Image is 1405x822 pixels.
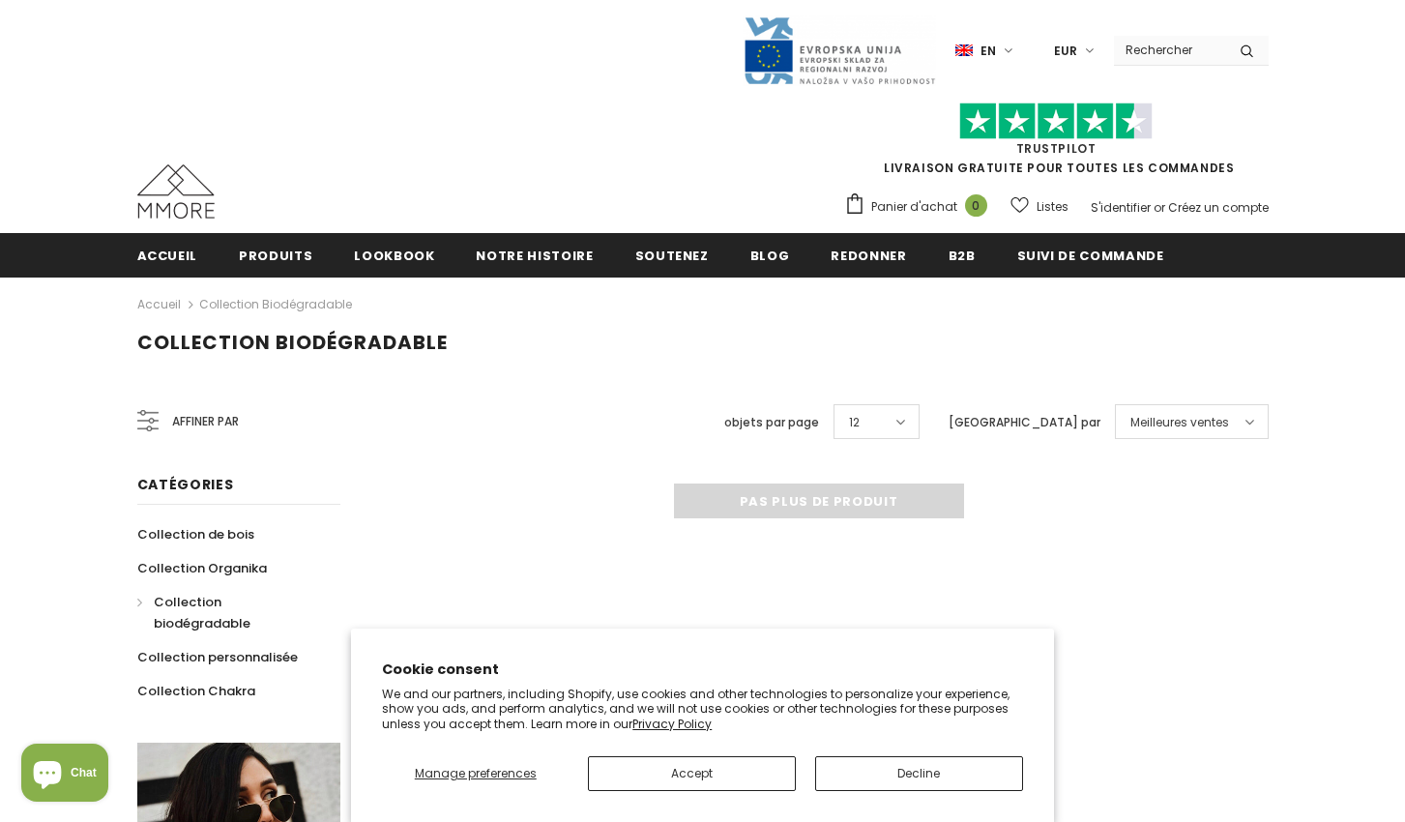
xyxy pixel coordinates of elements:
button: Manage preferences [382,756,569,791]
span: EUR [1054,42,1077,61]
span: 0 [965,194,987,217]
a: S'identifier [1091,199,1151,216]
input: Search Site [1114,36,1225,64]
img: Cas MMORE [137,164,215,219]
span: Collection Organika [137,559,267,577]
inbox-online-store-chat: Shopify online store chat [15,744,114,807]
a: Créez un compte [1168,199,1269,216]
label: objets par page [724,413,819,432]
span: Collection biodégradable [137,329,448,356]
button: Accept [588,756,796,791]
span: Affiner par [172,411,239,432]
span: Lookbook [354,247,434,265]
span: Listes [1037,197,1068,217]
a: soutenez [635,233,709,277]
a: Collection Chakra [137,674,255,708]
span: Catégories [137,475,234,494]
span: Blog [750,247,790,265]
a: Produits [239,233,312,277]
a: Suivi de commande [1017,233,1164,277]
a: B2B [949,233,976,277]
a: Privacy Policy [632,716,712,732]
a: Javni Razpis [743,42,936,58]
span: B2B [949,247,976,265]
span: soutenez [635,247,709,265]
span: Suivi de commande [1017,247,1164,265]
p: We and our partners, including Shopify, use cookies and other technologies to personalize your ex... [382,687,1023,732]
a: Accueil [137,233,198,277]
span: Notre histoire [476,247,593,265]
span: LIVRAISON GRATUITE POUR TOUTES LES COMMANDES [844,111,1269,176]
button: Decline [815,756,1023,791]
a: Collection Organika [137,551,267,585]
span: Redonner [831,247,906,265]
span: Collection personnalisée [137,648,298,666]
span: 12 [849,413,860,432]
span: Collection biodégradable [154,593,250,632]
span: or [1154,199,1165,216]
img: Faites confiance aux étoiles pilotes [959,103,1153,140]
h2: Cookie consent [382,660,1023,680]
a: Collection biodégradable [199,296,352,312]
a: TrustPilot [1016,140,1097,157]
span: Meilleures ventes [1130,413,1229,432]
a: Accueil [137,293,181,316]
a: Listes [1010,190,1068,223]
span: Collection Chakra [137,682,255,700]
a: Redonner [831,233,906,277]
span: Accueil [137,247,198,265]
span: Produits [239,247,312,265]
span: en [981,42,996,61]
span: Panier d'achat [871,197,957,217]
span: Collection de bois [137,525,254,543]
img: i-lang-1.png [955,43,973,59]
a: Collection biodégradable [137,585,319,640]
a: Collection de bois [137,517,254,551]
img: Javni Razpis [743,15,936,86]
a: Blog [750,233,790,277]
span: Manage preferences [415,765,537,781]
a: Notre histoire [476,233,593,277]
a: Lookbook [354,233,434,277]
a: Panier d'achat 0 [844,192,997,221]
a: Collection personnalisée [137,640,298,674]
label: [GEOGRAPHIC_DATA] par [949,413,1100,432]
